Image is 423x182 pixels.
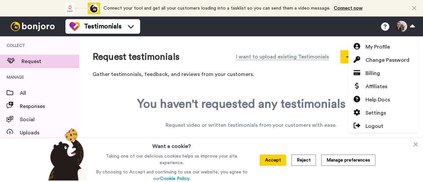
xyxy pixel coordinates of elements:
[93,52,179,62] h1: Request testimonials
[160,176,189,181] a: Cookie Policy
[348,120,418,133] a: Logout
[334,6,363,11] a: Connect now
[365,122,383,130] span: Logout
[20,89,79,97] span: All
[348,54,418,67] a: Change Password
[21,57,79,65] span: Request
[260,155,286,166] button: Accept
[365,69,380,77] span: Billing
[64,3,100,14] div: animation
[365,56,409,64] span: Change Password
[20,116,79,124] span: Social
[346,53,404,61] span: Create new request
[365,43,390,51] span: My Profile
[93,71,410,78] p: Gather testimonials, feedback, and reviews from your customers.
[236,53,329,61] span: I want to upload existing Testimonials
[231,50,334,64] button: I want to upload existing Testimonials
[94,169,249,182] p: By choosing to Accept and continuing to use our website, you agree to our .
[348,106,418,120] a: Settings
[321,155,375,166] button: Manage preferences
[291,155,316,166] button: Reject
[365,96,390,104] span: Help Docs
[94,153,249,166] p: Taking one of our delicious cookies helps us improve your site experience.
[348,40,418,54] a: My Profile
[348,93,418,106] a: Help Docs
[69,21,80,32] img: tm-color.svg
[84,22,122,31] span: Testimonials
[365,83,387,91] span: Affiliates
[103,6,330,11] span: Connect your tool and get all your customers loading into a tasklist so you can send them a video...
[20,102,79,110] span: Responses
[348,80,418,93] a: Affiliates
[8,22,58,31] img: bj-logo-header-white.svg
[152,138,191,150] h3: Want a cookie?
[20,129,79,137] span: Uploads
[340,50,410,63] button: Create new request
[365,109,386,117] span: Settings
[166,121,337,129] div: Request video or written testimonials from your customers with ease.
[137,97,365,111] div: You haven't requested any testimonials yet
[348,67,418,80] a: Billing
[42,128,91,181] img: bear-with-cookie.png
